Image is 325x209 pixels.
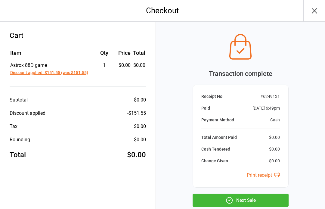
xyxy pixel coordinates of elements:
div: $0.00 [134,123,146,130]
div: Discount applied [10,110,45,117]
div: Cash [270,117,280,123]
div: Cash Tendered [201,146,230,152]
div: Tax [10,123,17,130]
div: - $151.55 [127,110,146,117]
td: $0.00 [133,62,145,76]
div: Total Amount Paid [201,134,237,141]
div: $0.00 [118,62,131,69]
th: Item [10,49,90,61]
div: $0.00 [269,146,280,152]
div: # 6249131 [260,93,280,100]
button: Next Sale [193,194,289,207]
div: Change Given [201,158,228,164]
div: $0.00 [269,134,280,141]
div: Price [118,49,131,57]
div: 1 [91,62,118,69]
div: Total [10,149,26,160]
div: Payment Method [201,117,234,123]
div: Receipt No. [201,93,224,100]
div: $0.00 [127,149,146,160]
div: $0.00 [134,96,146,104]
button: Discount applied: $151.55 (was $151.55) [10,70,88,76]
div: Subtotal [10,96,28,104]
div: $0.00 [269,158,280,164]
th: Total [133,49,145,61]
div: Transaction complete [193,69,289,79]
div: Paid [201,105,210,111]
span: Astrox 88D game [10,62,47,68]
div: $0.00 [134,136,146,143]
a: Print receipt [247,172,280,178]
div: Cart [10,30,146,41]
div: Rounding [10,136,30,143]
th: Qty [91,49,118,61]
div: [DATE] 6:49pm [252,105,280,111]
